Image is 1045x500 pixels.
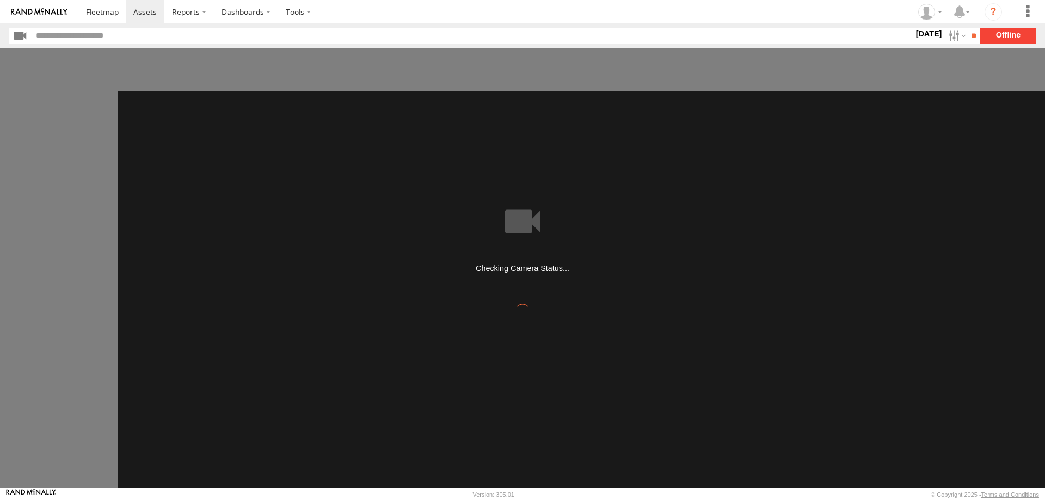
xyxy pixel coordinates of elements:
[473,491,514,498] div: Version: 305.01
[981,491,1039,498] a: Terms and Conditions
[11,8,67,16] img: rand-logo.svg
[931,491,1039,498] div: © Copyright 2025 -
[914,4,946,20] div: Randy Yohe
[944,28,968,44] label: Search Filter Options
[913,28,944,40] label: [DATE]
[985,3,1002,21] i: ?
[6,489,56,500] a: Visit our Website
